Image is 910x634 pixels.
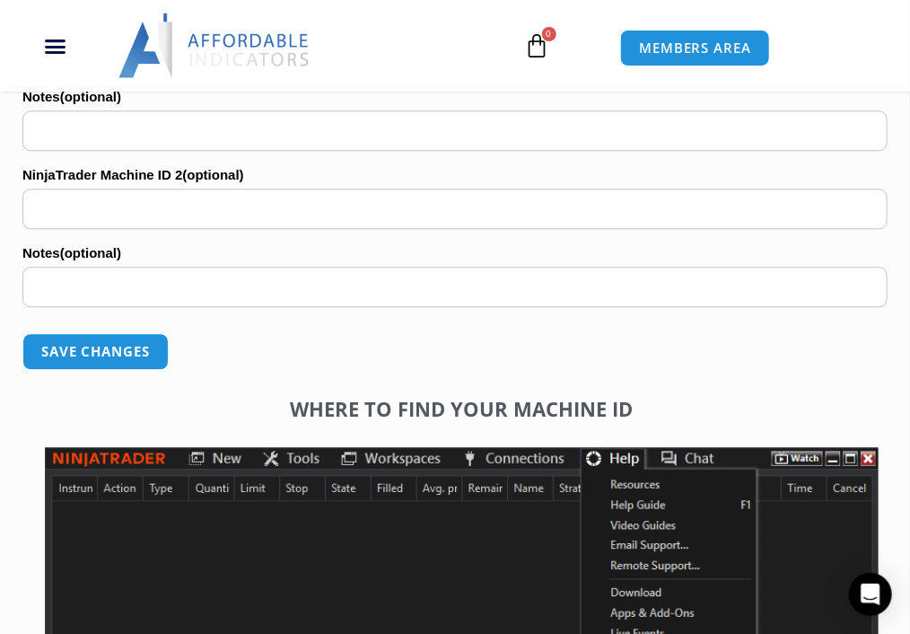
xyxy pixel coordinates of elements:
span: (optional) [60,245,121,260]
span: (optional) [182,167,243,182]
label: Notes [22,84,888,110]
img: LogoAI | Affordable Indicators – NinjaTrader [118,13,311,78]
label: Notes [22,240,888,267]
button: Save changes [22,333,169,370]
label: NinjaTrader Machine ID 2 [22,162,888,189]
a: MEMBERS AREA [620,30,770,66]
span: 0 [542,27,556,41]
div: Menu Toggle [10,29,100,63]
a: 0 [498,20,577,72]
h4: Where to find your Machine ID [45,397,879,420]
span: (optional) [60,89,121,104]
div: Open Intercom Messenger [849,573,892,616]
span: MEMBERS AREA [639,41,751,55]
